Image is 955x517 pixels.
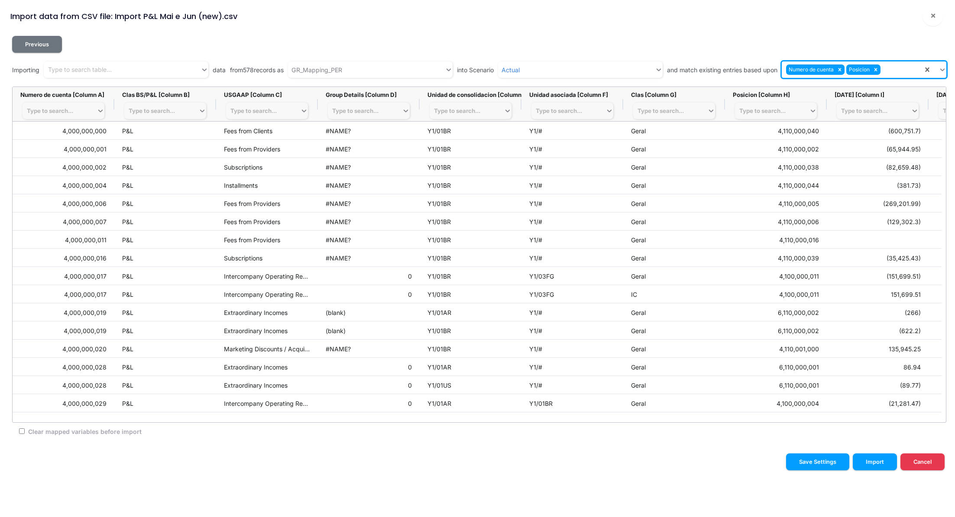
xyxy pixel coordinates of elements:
[827,140,929,157] div: (65,944.95)
[318,231,420,248] div: #NAME?
[827,412,929,430] div: 21,281.47
[318,122,420,139] div: #NAME?
[216,158,318,176] div: Subscriptions
[216,249,318,267] div: Subscriptions
[213,65,226,74] span: data
[725,194,827,212] div: 4,110,000,005
[13,394,114,412] div: 4,000,000,029
[332,107,379,114] div: Type to search...
[114,303,216,321] div: P&L
[12,65,39,74] span: Importing
[318,267,420,285] div: 0
[13,140,114,157] div: 4,000,000,001
[420,158,521,176] div: Y1/01BR
[623,194,725,212] div: Geral
[827,194,929,212] div: (269,201.99)
[318,176,420,194] div: #NAME?
[114,231,216,248] div: P&L
[623,321,725,339] div: Geral
[420,212,521,230] div: Y1/01BR
[13,376,114,394] div: 4,000,000,028
[827,358,929,376] div: 86.94
[318,340,420,357] div: #NAME?
[216,194,318,212] div: Fees from Providers
[853,453,897,470] button: Import
[114,140,216,157] div: P&L
[623,376,725,394] div: Geral
[420,285,521,303] div: Y1/01BR
[230,107,277,114] div: Type to search...
[420,231,521,248] div: Y1/01BR
[536,107,582,114] div: Type to search...
[318,412,420,430] div: 0
[725,340,827,357] div: 4,110,001,000
[114,358,216,376] div: P&L
[521,358,623,376] div: Y1/#
[216,140,318,157] div: Fees from Providers
[725,303,827,321] div: 6,110,000,002
[114,340,216,357] div: P&L
[427,91,514,98] div: Unidad de consolidacion [Column E]
[623,122,725,139] div: Geral
[318,249,420,267] div: #NAME?
[122,91,208,98] div: Clas BS/P&L [Column B]
[725,231,827,248] div: 4,110,000,016
[216,176,318,194] div: Installments
[725,285,827,303] div: 4,100,000,011
[827,122,929,139] div: (600,751.7)
[114,212,216,230] div: P&L
[114,267,216,285] div: P&L
[623,176,725,194] div: Geral
[623,140,725,157] div: Geral
[420,176,521,194] div: Y1/01BR
[827,340,929,357] div: 135,945.25
[521,176,623,194] div: Y1/#
[502,65,520,74] div: Actual
[623,267,725,285] div: Geral
[521,340,623,357] div: Y1/#
[318,194,420,212] div: #NAME?
[623,412,725,430] div: IC
[114,122,216,139] div: P&L
[216,231,318,248] div: Fees from Providers
[725,358,827,376] div: 6,110,000,001
[13,340,114,357] div: 4,000,000,020
[521,321,623,339] div: Y1/#
[13,212,114,230] div: 4,000,000,007
[521,122,623,139] div: Y1/#
[13,158,114,176] div: 4,000,000,002
[733,91,819,98] div: Posicion [Column H]
[318,158,420,176] div: #NAME?
[725,212,827,230] div: 4,110,000,006
[318,212,420,230] div: #NAME?
[216,303,318,321] div: Extraordinary Incomes
[216,412,318,430] div: Intercompany Operating Revenue
[114,194,216,212] div: P&L
[827,267,929,285] div: (151,699.51)
[631,91,717,98] div: Clas [Column G]
[835,91,921,98] div: [DATE] [Column I]
[827,321,929,339] div: (622.2)
[420,267,521,285] div: Y1/01BR
[827,212,929,230] div: (129,302.3)
[623,285,725,303] div: IC
[216,358,318,376] div: Extraordinary Incomes
[420,303,521,321] div: Y1/01AR
[725,249,827,267] div: 4,110,000,039
[420,122,521,139] div: Y1/01BR
[420,376,521,394] div: Y1/01US
[27,107,73,114] div: Type to search...
[420,321,521,339] div: Y1/01BR
[827,394,929,412] div: (21,281.47)
[457,65,494,74] span: into Scenario
[216,340,318,357] div: Marketing Discounts / Acquisition
[725,158,827,176] div: 4,110,000,038
[827,176,929,194] div: (381.73)
[841,107,887,114] div: Type to search...
[725,267,827,285] div: 4,100,000,011
[420,140,521,157] div: Y1/01BR
[623,158,725,176] div: Geral
[13,231,114,248] div: 4,000,000,011
[318,321,420,339] div: (blank)
[638,107,684,114] div: Type to search...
